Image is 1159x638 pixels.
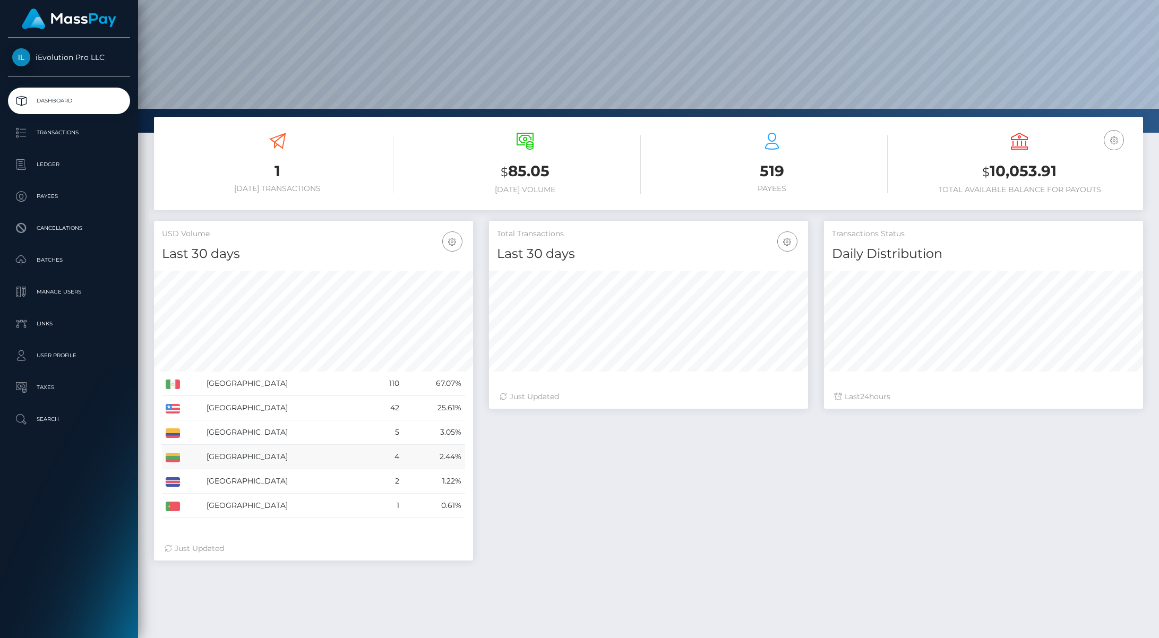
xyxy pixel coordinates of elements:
[370,494,403,518] td: 1
[904,161,1135,183] h3: 10,053.91
[162,229,465,239] h5: USD Volume
[8,406,130,433] a: Search
[403,494,465,518] td: 0.61%
[497,245,800,263] h4: Last 30 days
[8,215,130,242] a: Cancellations
[8,279,130,305] a: Manage Users
[203,420,370,445] td: [GEOGRAPHIC_DATA]
[8,247,130,273] a: Batches
[203,372,370,396] td: [GEOGRAPHIC_DATA]
[8,183,130,210] a: Payees
[203,396,370,420] td: [GEOGRAPHIC_DATA]
[12,252,126,268] p: Batches
[370,469,403,494] td: 2
[166,502,180,511] img: PT.png
[370,445,403,469] td: 4
[12,188,126,204] p: Payees
[8,374,130,401] a: Taxes
[860,392,869,401] span: 24
[657,184,888,193] h6: Payees
[12,348,126,364] p: User Profile
[832,229,1135,239] h5: Transactions Status
[12,284,126,300] p: Manage Users
[162,161,393,182] h3: 1
[12,93,126,109] p: Dashboard
[12,157,126,173] p: Ledger
[657,161,888,182] h3: 519
[203,494,370,518] td: [GEOGRAPHIC_DATA]
[22,8,116,29] img: MassPay Logo
[12,125,126,141] p: Transactions
[166,404,180,413] img: US.png
[12,48,30,66] img: iEvolution Pro LLC
[166,380,180,389] img: MX.png
[500,391,797,402] div: Just Updated
[832,245,1135,263] h4: Daily Distribution
[409,161,641,183] h3: 85.05
[497,229,800,239] h5: Total Transactions
[8,311,130,337] a: Links
[835,391,1132,402] div: Last hours
[8,151,130,178] a: Ledger
[370,396,403,420] td: 42
[403,372,465,396] td: 67.07%
[203,445,370,469] td: [GEOGRAPHIC_DATA]
[982,165,990,179] small: $
[403,420,465,445] td: 3.05%
[8,88,130,114] a: Dashboard
[162,184,393,193] h6: [DATE] Transactions
[165,543,462,554] div: Just Updated
[403,469,465,494] td: 1.22%
[370,372,403,396] td: 110
[12,220,126,236] p: Cancellations
[403,445,465,469] td: 2.44%
[403,396,465,420] td: 25.61%
[166,428,180,438] img: CO.png
[12,316,126,332] p: Links
[12,411,126,427] p: Search
[370,420,403,445] td: 5
[8,53,130,62] span: iEvolution Pro LLC
[162,245,465,263] h4: Last 30 days
[904,185,1135,194] h6: Total Available Balance for Payouts
[8,119,130,146] a: Transactions
[203,469,370,494] td: [GEOGRAPHIC_DATA]
[409,185,641,194] h6: [DATE] Volume
[501,165,508,179] small: $
[166,477,180,487] img: CR.png
[12,380,126,395] p: Taxes
[8,342,130,369] a: User Profile
[166,453,180,462] img: LT.png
